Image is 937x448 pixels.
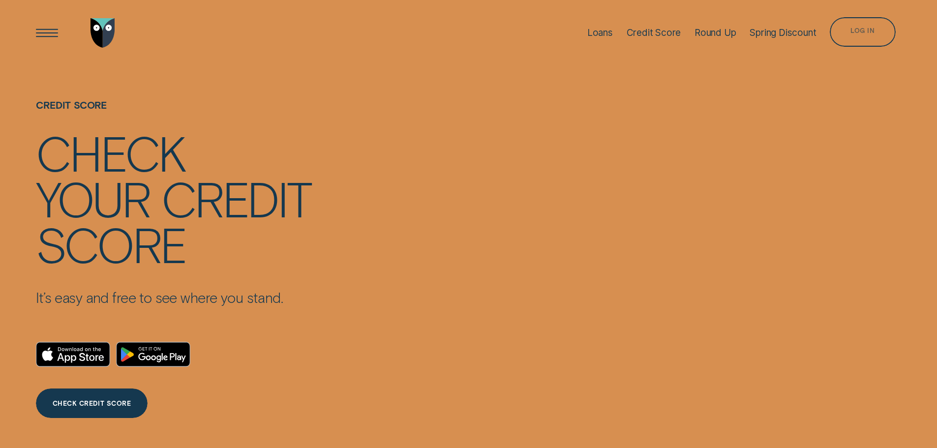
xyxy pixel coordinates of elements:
div: Credit Score [627,27,681,38]
h1: Credit Score [36,99,311,129]
div: Loans [587,27,613,38]
div: Round Up [695,27,736,38]
div: credit [161,175,311,221]
button: Open Menu [32,18,62,48]
p: It’s easy and free to see where you stand. [36,289,311,306]
button: Log in [830,17,895,47]
img: Wisr [91,18,115,48]
div: Spring Discount [750,27,816,38]
a: Android App on Google Play [116,342,190,367]
div: Check [36,129,185,175]
div: score [36,221,186,267]
a: Download on the App Store [36,342,110,367]
h4: Check your credit score [36,129,311,267]
div: your [36,175,150,221]
a: CHECK CREDIT SCORE [36,388,147,418]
